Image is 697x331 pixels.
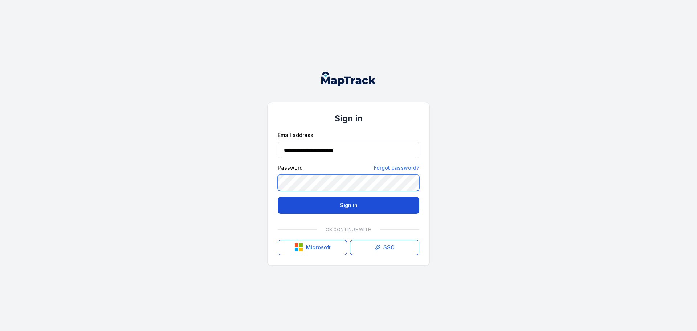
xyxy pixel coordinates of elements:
h1: Sign in [278,113,419,124]
a: Forgot password? [374,164,419,171]
label: Password [278,164,303,171]
button: Microsoft [278,240,347,255]
label: Email address [278,132,313,139]
nav: Global [310,72,387,86]
button: Sign in [278,197,419,214]
div: Or continue with [278,222,419,237]
a: SSO [350,240,419,255]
